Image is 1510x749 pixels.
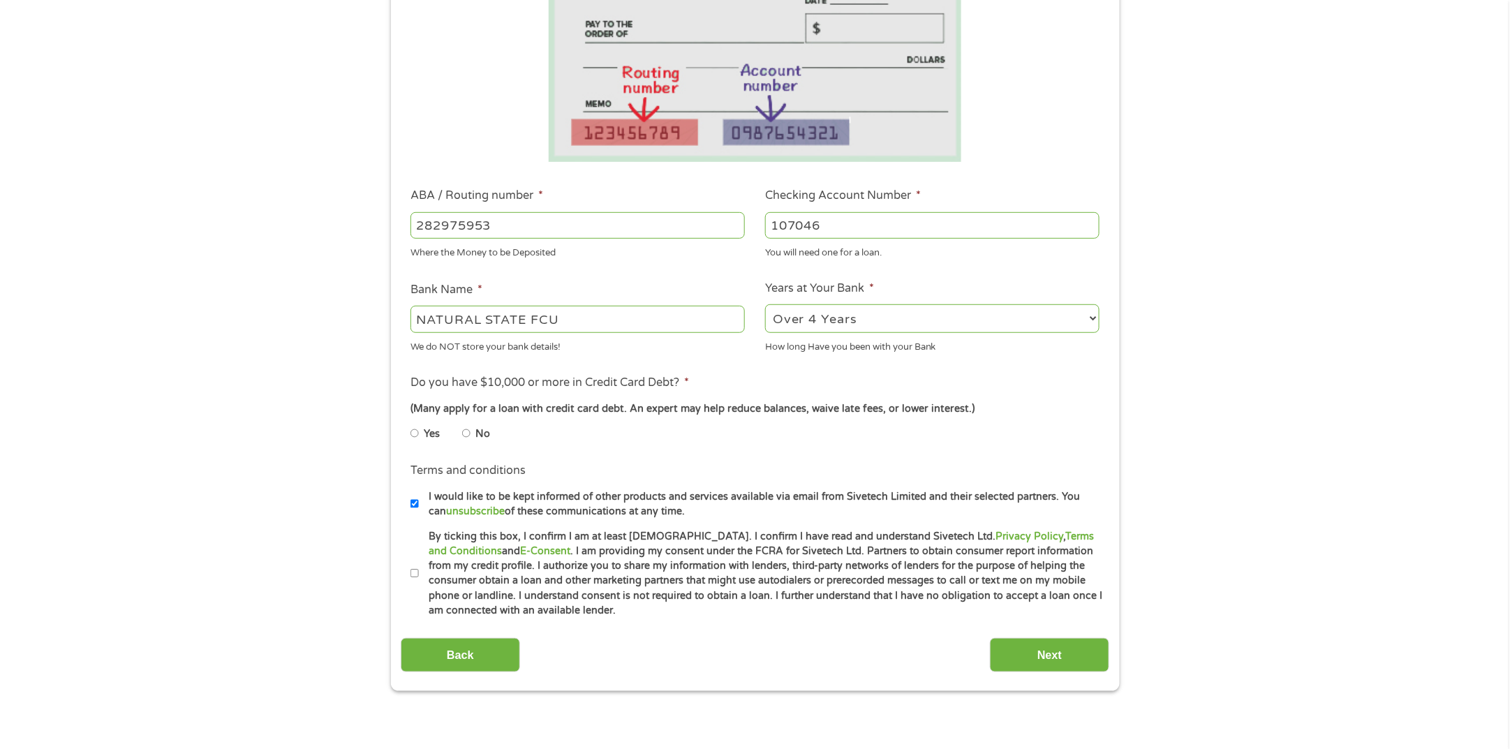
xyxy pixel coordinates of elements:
div: We do NOT store your bank details! [410,335,745,354]
div: You will need one for a loan. [765,242,1100,260]
a: E-Consent [520,545,570,557]
div: Where the Money to be Deposited [410,242,745,260]
label: ABA / Routing number [410,188,543,203]
label: I would like to be kept informed of other products and services available via email from Sivetech... [419,489,1104,519]
div: How long Have you been with your Bank [765,335,1100,354]
div: (Many apply for a loan with credit card debt. An expert may help reduce balances, waive late fees... [410,401,1099,417]
input: Next [990,638,1109,672]
label: Terms and conditions [410,464,526,478]
label: By ticking this box, I confirm I am at least [DEMOGRAPHIC_DATA]. I confirm I have read and unders... [419,529,1104,618]
label: Bank Name [410,283,482,297]
label: No [475,427,490,442]
label: Do you have $10,000 or more in Credit Card Debt? [410,376,689,390]
a: Terms and Conditions [429,531,1094,557]
input: 345634636 [765,212,1100,239]
label: Checking Account Number [765,188,921,203]
label: Yes [424,427,441,442]
input: Back [401,638,520,672]
input: 263177916 [410,212,745,239]
a: Privacy Policy [995,531,1063,542]
label: Years at Your Bank [765,281,874,296]
a: unsubscribe [446,505,505,517]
